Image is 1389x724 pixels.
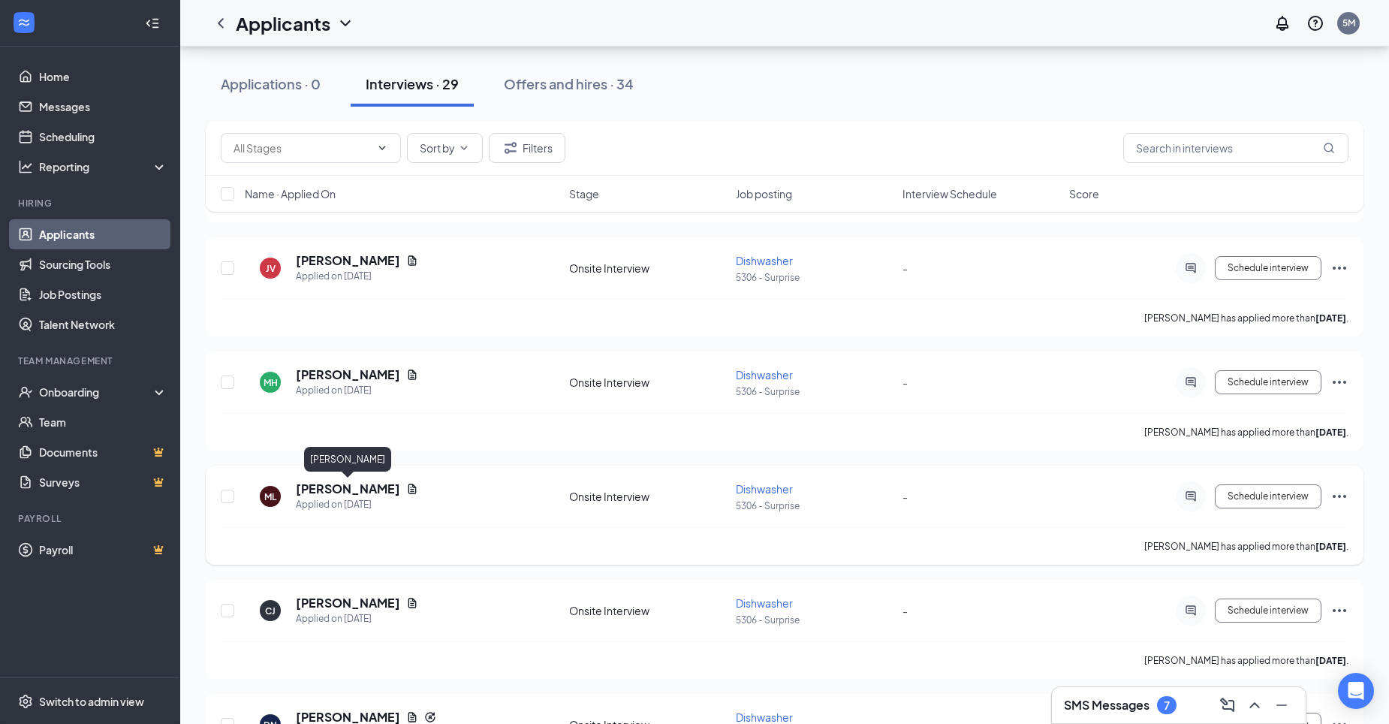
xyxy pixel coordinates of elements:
span: - [902,261,908,275]
div: Reporting [39,159,168,174]
button: Schedule interview [1215,256,1321,280]
div: Open Intercom Messenger [1338,673,1374,709]
button: ChevronUp [1243,693,1267,717]
svg: ActiveChat [1182,605,1200,617]
b: [DATE] [1315,655,1346,666]
svg: Filter [502,139,520,157]
span: Stage [569,186,599,201]
span: Dishwasher [736,482,793,496]
div: Applied on [DATE] [296,383,418,398]
span: - [902,490,908,503]
svg: Minimize [1273,696,1291,714]
a: Applicants [39,219,167,249]
a: SurveysCrown [39,467,167,497]
h5: [PERSON_NAME] [296,252,400,269]
button: Minimize [1270,693,1294,717]
h5: [PERSON_NAME] [296,481,400,497]
span: Job posting [736,186,792,201]
a: Sourcing Tools [39,249,167,279]
div: ML [264,490,276,503]
svg: QuestionInfo [1306,14,1324,32]
span: Schedule interview [1228,377,1309,388]
b: [DATE] [1315,427,1346,438]
span: - [902,604,908,617]
svg: ComposeMessage [1219,696,1237,714]
svg: Ellipses [1330,373,1348,391]
svg: ChevronDown [458,142,470,154]
div: Onsite Interview [569,489,727,504]
span: Interview Schedule [902,186,997,201]
div: 5M [1342,17,1355,29]
p: 5306 - Surprise [736,614,893,626]
div: Applications · 0 [221,74,321,93]
p: 5306 - Surprise [736,271,893,284]
span: Score [1069,186,1099,201]
svg: Document [406,483,418,495]
svg: UserCheck [18,385,33,400]
svg: Reapply [424,711,436,723]
svg: ChevronLeft [212,14,230,32]
span: Schedule interview [1228,491,1309,502]
a: Messages [39,92,167,122]
svg: Document [406,255,418,267]
svg: Document [406,597,418,609]
p: [PERSON_NAME] has applied more than . [1144,426,1348,439]
h3: SMS Messages [1064,697,1149,713]
svg: Ellipses [1330,487,1348,505]
svg: ChevronDown [336,14,354,32]
div: [PERSON_NAME] [304,447,391,472]
div: Hiring [18,197,164,210]
p: 5306 - Surprise [736,385,893,398]
div: Applied on [DATE] [296,611,418,626]
span: Dishwasher [736,596,793,610]
svg: Collapse [145,16,160,31]
div: Onsite Interview [569,375,727,390]
div: Onsite Interview [569,261,727,276]
div: Team Management [18,354,164,367]
a: Home [39,62,167,92]
a: PayrollCrown [39,535,167,565]
input: All Stages [234,140,370,156]
a: Job Postings [39,279,167,309]
span: Name · Applied On [245,186,336,201]
svg: ActiveChat [1182,490,1200,502]
span: Sort by [420,143,455,153]
h5: [PERSON_NAME] [296,595,400,611]
p: [PERSON_NAME] has applied more than . [1144,654,1348,667]
span: Dishwasher [736,710,793,724]
button: Schedule interview [1215,370,1321,394]
svg: ActiveChat [1182,376,1200,388]
div: Applied on [DATE] [296,269,418,284]
b: [DATE] [1315,312,1346,324]
p: 5306 - Surprise [736,499,893,512]
div: 7 [1164,699,1170,712]
svg: Ellipses [1330,259,1348,277]
h1: Applicants [236,11,330,36]
span: - [902,376,908,389]
svg: Ellipses [1330,602,1348,620]
div: Offers and hires · 34 [504,74,634,93]
span: Dishwasher [736,254,793,267]
svg: MagnifyingGlass [1323,142,1335,154]
button: ComposeMessage [1216,693,1240,717]
div: MH [264,376,278,389]
div: Onsite Interview [569,603,727,618]
svg: Notifications [1273,14,1291,32]
p: [PERSON_NAME] has applied more than . [1144,540,1348,553]
div: Onboarding [39,385,155,400]
a: Talent Network [39,309,167,339]
div: Applied on [DATE] [296,497,418,512]
svg: Document [406,711,418,723]
h5: [PERSON_NAME] [296,367,400,383]
div: JV [266,262,276,275]
div: Payroll [18,512,164,525]
span: Schedule interview [1228,263,1309,273]
svg: Document [406,369,418,381]
p: [PERSON_NAME] has applied more than . [1144,312,1348,324]
svg: ChevronDown [376,142,388,154]
div: Switch to admin view [39,694,144,709]
svg: WorkstreamLogo [17,15,32,30]
button: Schedule interview [1215,484,1321,508]
svg: ChevronUp [1246,696,1264,714]
a: Team [39,407,167,437]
